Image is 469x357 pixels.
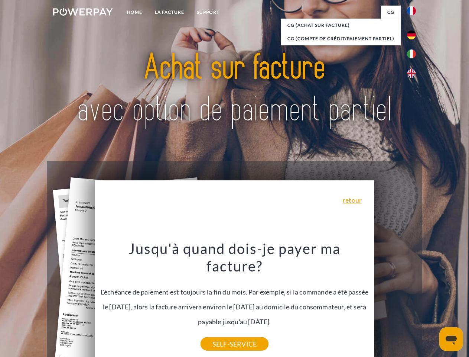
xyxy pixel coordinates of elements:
[439,327,463,351] iframe: Bouton de lancement de la fenêtre de messagerie
[190,6,226,19] a: Support
[407,30,416,39] img: de
[407,49,416,58] img: it
[71,36,398,142] img: title-powerpay_fr.svg
[201,337,268,351] a: SELF-SERVICE
[99,239,370,275] h3: Jusqu'à quand dois-je payer ma facture?
[53,8,113,16] img: logo-powerpay-white.svg
[407,6,416,15] img: fr
[407,69,416,78] img: en
[281,32,401,45] a: CG (Compte de crédit/paiement partiel)
[281,19,401,32] a: CG (achat sur facture)
[99,239,370,344] div: L'échéance de paiement est toujours la fin du mois. Par exemple, si la commande a été passée le [...
[381,6,401,19] a: CG
[121,6,149,19] a: Home
[343,197,362,203] a: retour
[149,6,190,19] a: LA FACTURE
